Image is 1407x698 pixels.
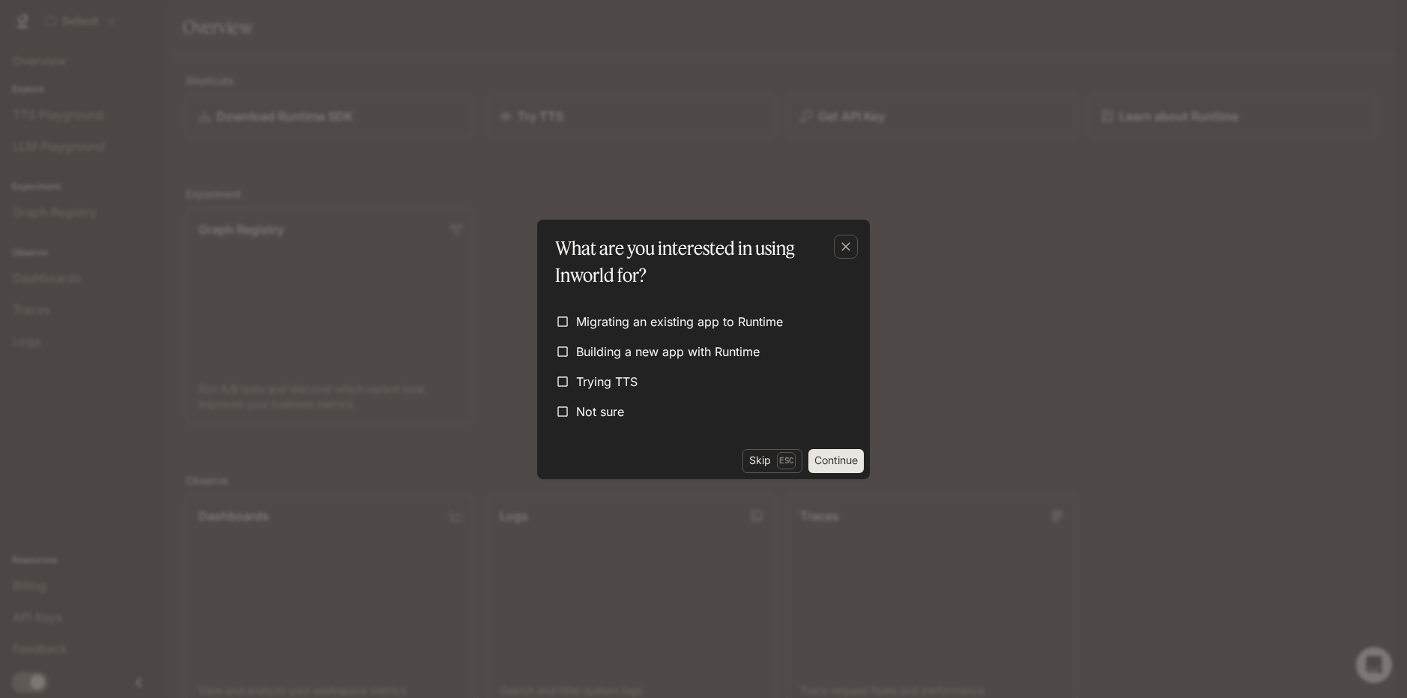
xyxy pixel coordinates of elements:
[555,235,846,289] p: What are you interested in using Inworld for?
[576,373,638,391] span: Trying TTS
[808,449,864,473] button: Continue
[576,313,783,331] span: Migrating an existing app to Runtime
[576,403,624,421] span: Not sure
[777,452,796,469] p: Esc
[742,449,802,473] button: SkipEsc
[576,343,760,361] span: Building a new app with Runtime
